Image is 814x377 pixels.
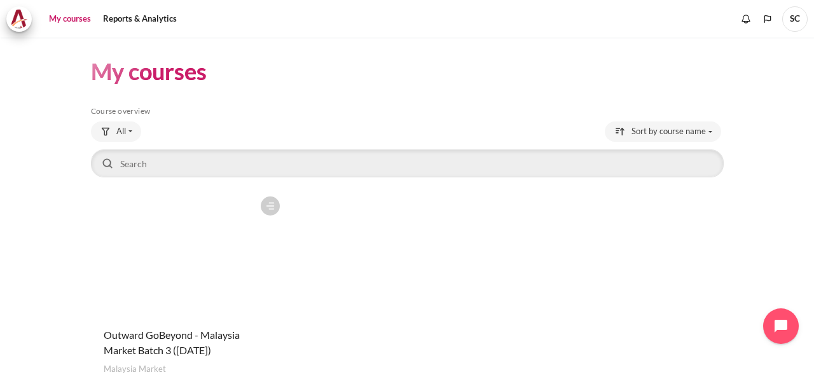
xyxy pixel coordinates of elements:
[10,10,28,29] img: Architeck
[6,6,38,32] a: Architeck Architeck
[104,329,240,356] a: Outward GoBeyond - Malaysia Market Batch 3 ([DATE])
[736,10,755,29] div: Show notification window with no new notifications
[91,57,207,86] h1: My courses
[91,121,724,180] div: Course overview controls
[782,6,808,32] span: SC
[631,125,706,138] span: Sort by course name
[605,121,721,142] button: Sorting drop-down menu
[104,363,166,376] span: Malaysia Market
[91,106,724,116] h5: Course overview
[758,10,777,29] button: Languages
[99,6,181,32] a: Reports & Analytics
[45,6,95,32] a: My courses
[782,6,808,32] a: User menu
[91,121,141,142] button: Grouping drop-down menu
[91,149,724,177] input: Search
[116,125,126,138] span: All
